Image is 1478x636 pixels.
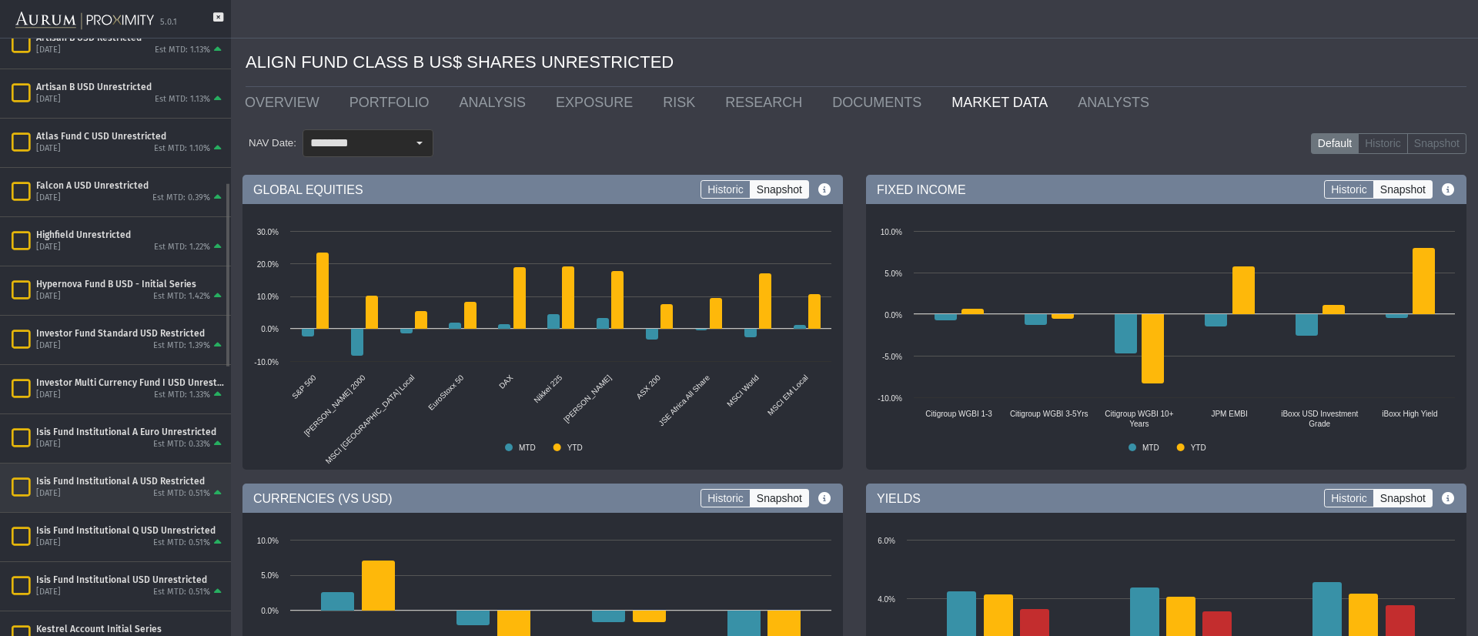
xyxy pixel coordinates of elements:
text: S&P 500 [290,373,318,401]
text: MTD [519,444,536,452]
label: Historic [1324,180,1374,199]
text: YTD [1191,444,1206,452]
a: RISK [651,87,714,118]
text: ASX 200 [634,373,662,401]
label: Historic [1358,133,1408,155]
text: [PERSON_NAME] [562,373,613,424]
text: EuroStoxx 50 [426,373,466,413]
div: [DATE] [36,291,61,303]
img: Aurum-Proximity%20white.svg [15,4,154,38]
text: -10.0% [254,358,279,367]
div: [DATE] [36,439,61,450]
a: EXPOSURE [544,87,651,118]
div: Atlas Fund C USD Unrestricted [36,130,225,142]
text: -10.0% [878,394,902,403]
div: Est MTD: 1.13% [155,94,210,105]
div: Investor Multi Currency Fund I USD Unrestricted [36,377,225,389]
text: MSCI [GEOGRAPHIC_DATA] Local [324,373,416,466]
span: NAV Date: [242,136,303,150]
div: FIXED INCOME [866,175,1466,204]
text: 4.0% [878,595,895,604]
text: 5.0% [884,269,902,278]
div: [DATE] [36,94,61,105]
div: [DATE] [36,537,61,549]
a: DOCUMENTS [821,87,940,118]
div: Est MTD: 1.13% [155,45,210,56]
text: iBoxx High Yield [1382,410,1437,418]
a: ANALYSTS [1066,87,1168,118]
text: [PERSON_NAME] 2000 [303,373,367,438]
text: 10.0% [257,293,279,301]
div: Kestrel Account Initial Series [36,623,225,635]
text: JPM EMBI [1211,410,1247,418]
text: MTD [1142,444,1159,452]
div: Isis Fund Institutional A Euro Unrestricted [36,426,225,438]
label: Default [1311,133,1359,155]
text: 0.0% [261,607,279,615]
div: Est MTD: 0.51% [153,587,210,598]
label: Historic [701,180,751,199]
div: CURRENCIES (VS USD) [242,484,843,513]
label: Snapshot [1373,489,1433,507]
a: RESEARCH [714,87,821,118]
a: MARKET DATA [940,87,1066,118]
text: 10.0% [881,228,902,236]
text: Citigroup WGBI 10+ Years [1105,410,1173,428]
div: Isis Fund Institutional Q USD Unrestricted [36,524,225,537]
div: Investor Fund Standard USD Restricted [36,327,225,340]
div: Hypernova Fund B USD - Initial Series [36,278,225,290]
text: 0.0% [261,325,279,333]
text: 6.0% [878,537,895,545]
label: Historic [701,489,751,507]
div: Isis Fund Institutional A USD Restricted [36,475,225,487]
div: GLOBAL EQUITIES [242,175,843,204]
div: [DATE] [36,143,61,155]
div: [DATE] [36,192,61,204]
text: 5.0% [261,571,279,580]
div: ALIGN FUND CLASS B US$ SHARES UNRESTRICTED [246,38,1466,87]
label: Snapshot [1407,133,1466,155]
div: Artisan B USD Unrestricted [36,81,225,93]
div: Est MTD: 0.33% [153,439,210,450]
label: Snapshot [1373,180,1433,199]
div: Select [406,130,433,156]
text: MSCI EM Local [766,373,810,417]
div: Est MTD: 1.10% [154,143,210,155]
a: ANALYSIS [447,87,544,118]
div: 5.0.1 [160,17,177,28]
div: Isis Fund Institutional USD Unrestricted [36,574,225,586]
div: [DATE] [36,45,61,56]
text: iBoxx USD Investment Grade [1281,410,1358,428]
label: Historic [1324,489,1374,507]
text: Citigroup WGBI 1-3 [925,410,992,418]
text: 10.0% [257,537,279,545]
text: DAX [497,373,515,391]
div: Est MTD: 1.33% [154,390,210,401]
div: Est MTD: 0.39% [152,192,210,204]
div: Highfield Unrestricted [36,229,225,241]
text: 0.0% [884,311,902,320]
a: PORTFOLIO [338,87,448,118]
div: Est MTD: 1.39% [153,340,210,352]
text: MSCI World [725,373,761,409]
div: Est MTD: 0.51% [153,488,210,500]
div: Falcon A USD Unrestricted [36,179,225,192]
div: [DATE] [36,242,61,253]
div: [DATE] [36,488,61,500]
text: -5.0% [882,353,902,361]
text: Nikkei 225 [532,373,563,405]
div: [DATE] [36,587,61,598]
a: OVERVIEW [233,87,338,118]
text: Citigroup WGBI 3-5Yrs [1010,410,1088,418]
text: 20.0% [257,260,279,269]
label: Snapshot [750,489,809,507]
div: Est MTD: 1.22% [154,242,210,253]
div: Est MTD: 1.42% [153,291,210,303]
div: [DATE] [36,340,61,352]
div: YIELDS [866,484,1466,513]
div: Est MTD: 0.51% [153,537,210,549]
text: YTD [567,444,583,452]
label: Snapshot [750,180,809,199]
text: JSE Africa All Share [657,373,711,428]
text: 30.0% [257,228,279,236]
